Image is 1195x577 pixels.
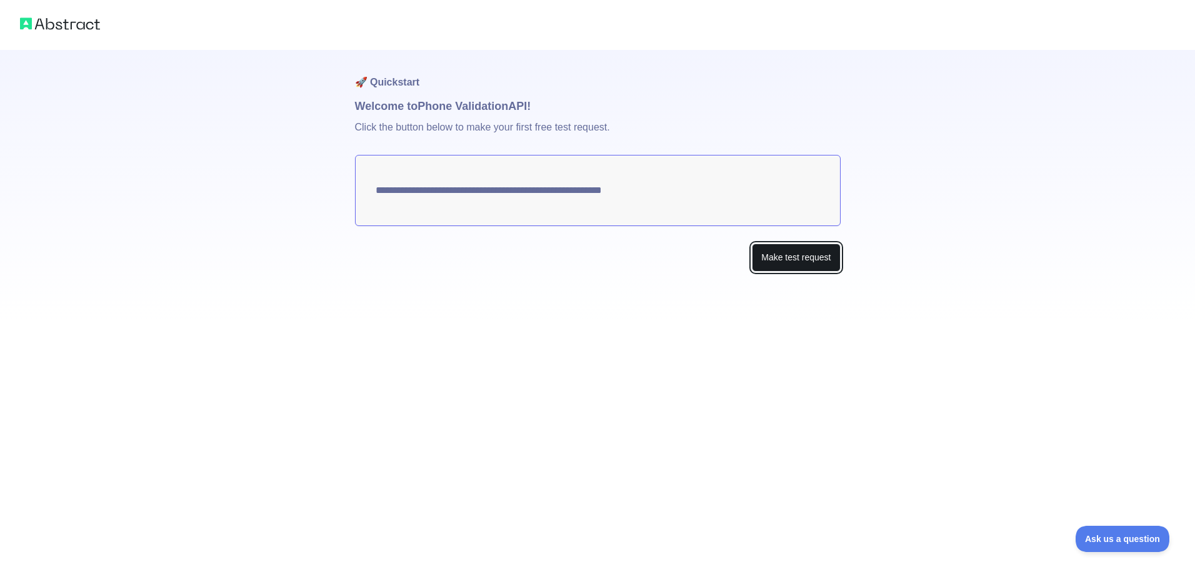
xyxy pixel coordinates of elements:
[355,50,841,97] h1: 🚀 Quickstart
[20,15,100,32] img: Abstract logo
[1076,526,1170,552] iframe: Toggle Customer Support
[355,97,841,115] h1: Welcome to Phone Validation API!
[752,244,840,272] button: Make test request
[355,115,841,155] p: Click the button below to make your first free test request.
